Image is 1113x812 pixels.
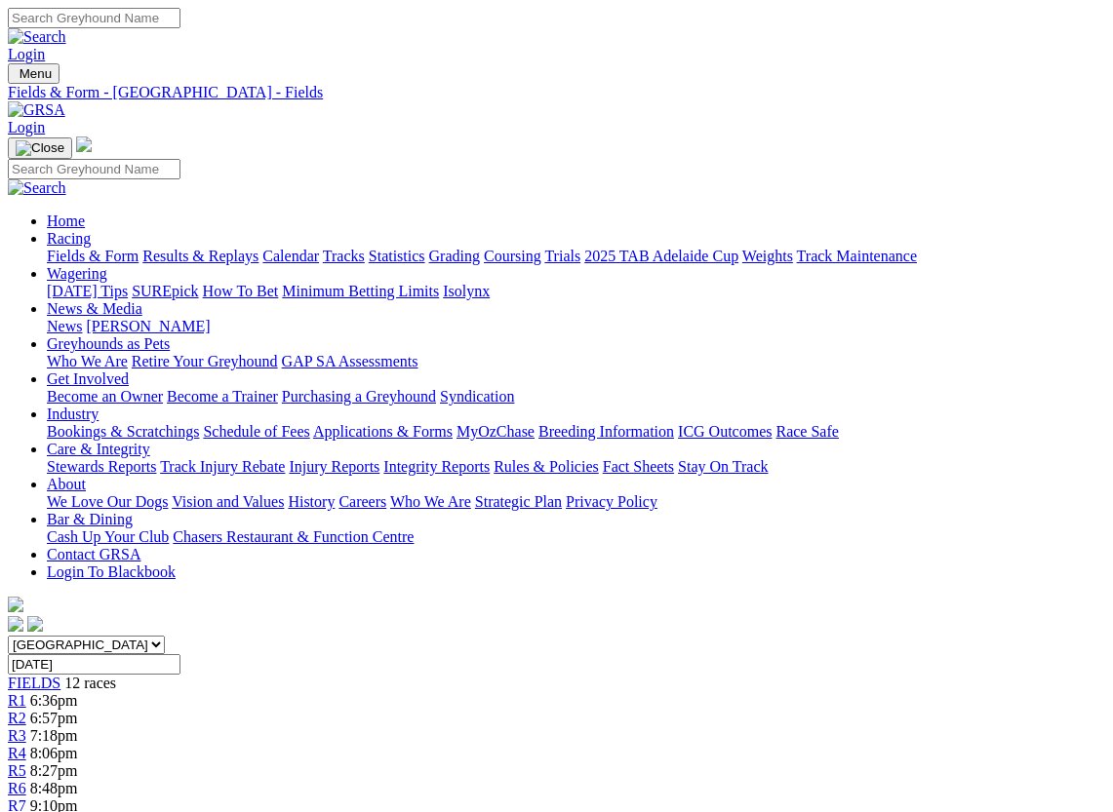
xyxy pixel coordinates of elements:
[47,388,163,405] a: Become an Owner
[8,710,26,726] a: R2
[47,458,1105,476] div: Care & Integrity
[282,388,436,405] a: Purchasing a Greyhound
[47,283,1105,300] div: Wagering
[20,66,52,81] span: Menu
[369,248,425,264] a: Statistics
[47,213,85,229] a: Home
[132,283,198,299] a: SUREpick
[47,476,86,492] a: About
[173,528,414,545] a: Chasers Restaurant & Function Centre
[47,283,128,299] a: [DATE] Tips
[8,692,26,709] a: R1
[47,388,1105,406] div: Get Involved
[30,780,78,796] span: 8:48pm
[282,353,418,369] a: GAP SA Assessments
[47,230,91,247] a: Racing
[47,423,199,440] a: Bookings & Scratchings
[8,675,60,691] a: FIELDS
[47,563,176,580] a: Login To Blackbook
[603,458,674,475] a: Fact Sheets
[142,248,258,264] a: Results & Replays
[8,28,66,46] img: Search
[8,159,180,179] input: Search
[47,406,99,422] a: Industry
[678,423,772,440] a: ICG Outcomes
[797,248,917,264] a: Track Maintenance
[47,423,1105,441] div: Industry
[338,493,386,510] a: Careers
[8,727,26,744] a: R3
[484,248,541,264] a: Coursing
[47,248,139,264] a: Fields & Form
[323,248,365,264] a: Tracks
[47,248,1105,265] div: Racing
[475,493,562,510] a: Strategic Plan
[390,493,471,510] a: Who We Are
[8,654,180,675] input: Select date
[584,248,738,264] a: 2025 TAB Adelaide Cup
[262,248,319,264] a: Calendar
[8,8,180,28] input: Search
[443,283,490,299] a: Isolynx
[30,710,78,726] span: 6:57pm
[203,423,309,440] a: Schedule of Fees
[172,493,284,510] a: Vision and Values
[440,388,514,405] a: Syndication
[8,101,65,119] img: GRSA
[8,762,26,779] a: R5
[494,458,599,475] a: Rules & Policies
[566,493,657,510] a: Privacy Policy
[678,458,768,475] a: Stay On Track
[8,179,66,197] img: Search
[27,616,43,632] img: twitter.svg
[47,511,133,527] a: Bar & Dining
[47,528,169,545] a: Cash Up Your Club
[16,140,64,156] img: Close
[47,318,1105,335] div: News & Media
[313,423,453,440] a: Applications & Forms
[47,546,140,562] a: Contact GRSA
[30,727,78,744] span: 7:18pm
[282,283,439,299] a: Minimum Betting Limits
[167,388,278,405] a: Become a Trainer
[544,248,580,264] a: Trials
[538,423,674,440] a: Breeding Information
[8,84,1105,101] div: Fields & Form - [GEOGRAPHIC_DATA] - Fields
[47,353,128,369] a: Who We Are
[47,335,170,352] a: Greyhounds as Pets
[132,353,278,369] a: Retire Your Greyhound
[383,458,490,475] a: Integrity Reports
[288,493,335,510] a: History
[30,692,78,709] span: 6:36pm
[8,780,26,796] a: R6
[203,283,279,299] a: How To Bet
[86,318,210,334] a: [PERSON_NAME]
[47,318,82,334] a: News
[8,119,45,135] a: Login
[429,248,480,264] a: Grading
[457,423,535,440] a: MyOzChase
[30,745,78,761] span: 8:06pm
[76,136,92,152] img: logo-grsa-white.png
[47,265,107,282] a: Wagering
[30,762,78,779] span: 8:27pm
[64,675,116,691] span: 12 races
[8,46,45,62] a: Login
[47,458,156,475] a: Stewards Reports
[8,745,26,761] a: R4
[47,493,168,510] a: We Love Our Dogs
[8,137,72,159] button: Toggle navigation
[47,370,129,387] a: Get Involved
[8,616,23,632] img: facebook.svg
[47,528,1105,546] div: Bar & Dining
[47,493,1105,511] div: About
[8,63,60,84] button: Toggle navigation
[160,458,285,475] a: Track Injury Rebate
